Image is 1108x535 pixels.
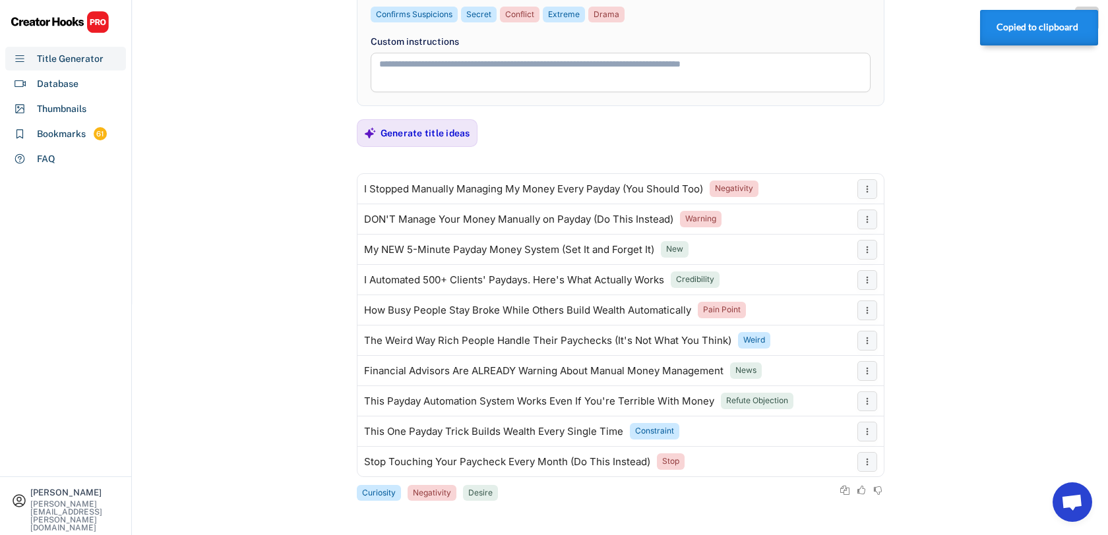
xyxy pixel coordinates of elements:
[364,426,623,437] div: This One Payday Trick Builds Wealth Every Single Time
[364,335,731,346] div: The Weird Way Rich People Handle Their Paychecks (It's Not What You Think)
[466,9,491,20] div: Secret
[364,214,673,225] div: DON'T Manage Your Money Manually on Payday (Do This Instead)
[364,275,664,285] div: I Automated 500+ Clients' Paydays. Here's What Actually Works
[37,127,86,141] div: Bookmarks
[371,35,871,49] div: Custom instructions
[364,457,650,467] div: Stop Touching Your Paycheck Every Month (Do This Instead)
[413,488,451,499] div: Negativity
[703,304,741,316] div: Pain Point
[726,395,788,407] div: Refute Objection
[37,52,104,66] div: Title Generator
[548,9,580,20] div: Extreme
[362,488,396,499] div: Curiosity
[30,488,120,497] div: [PERSON_NAME]
[364,244,654,255] div: My NEW 5-Minute Payday Money System (Set It and Forget It)
[505,9,534,20] div: Conflict
[594,9,619,20] div: Drama
[743,335,765,346] div: Weird
[30,500,120,532] div: [PERSON_NAME][EMAIL_ADDRESS][PERSON_NAME][DOMAIN_NAME]
[676,274,714,285] div: Credibility
[735,365,756,376] div: News
[997,22,1078,32] strong: Copied to clipboard
[37,152,55,166] div: FAQ
[662,456,679,467] div: Stop
[715,183,753,194] div: Negativity
[685,213,716,225] div: Warning
[37,77,78,91] div: Database
[1053,482,1092,522] a: Open chat
[37,102,86,116] div: Thumbnails
[364,366,723,376] div: Financial Advisors Are ALREADY Warning About Manual Money Management
[364,184,703,194] div: I Stopped Manually Managing My Money Every Payday (You Should Too)
[364,396,714,407] div: This Payday Automation System Works Even If You're Terrible With Money
[376,9,452,20] div: Confirms Suspicions
[364,305,691,316] div: How Busy People Stay Broke While Others Build Wealth Automatically
[11,11,109,34] img: CHPRO%20Logo.svg
[666,244,683,255] div: New
[94,128,107,140] div: 61
[381,127,470,139] div: Generate title ideas
[468,488,493,499] div: Desire
[635,426,674,437] div: Constraint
